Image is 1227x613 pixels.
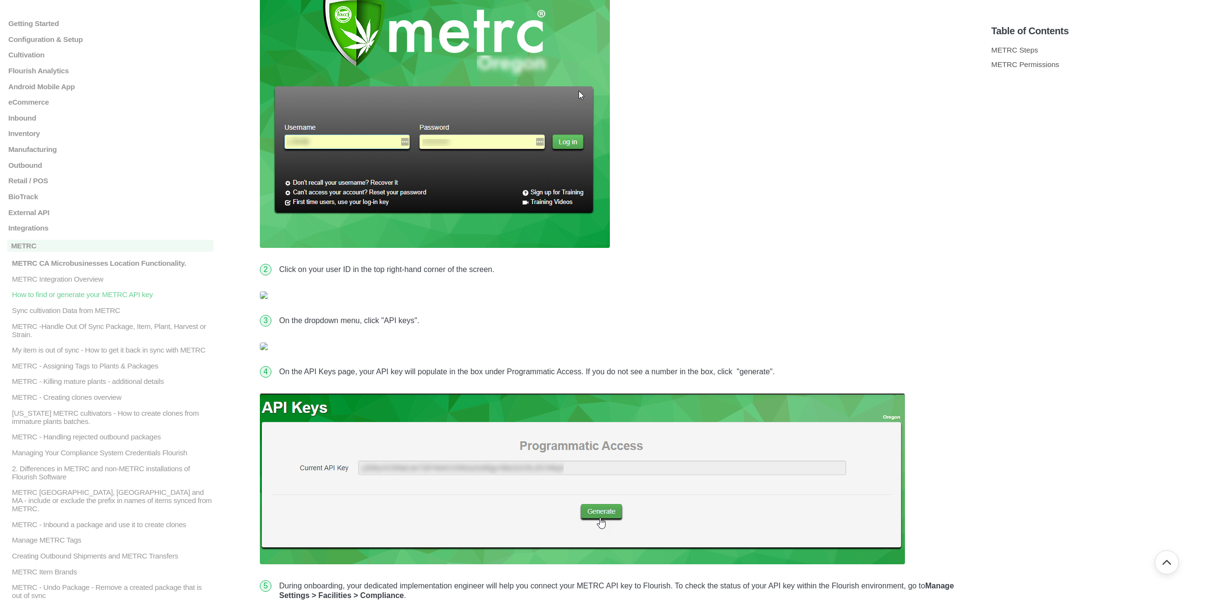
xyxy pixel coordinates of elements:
[7,259,214,267] a: METRC CA Microbusinesses Location Functionality.
[7,275,214,283] a: METRC Integration Overview
[7,488,214,513] a: METRC [GEOGRAPHIC_DATA], [GEOGRAPHIC_DATA] and MA - include or exclude the prefix in names of ite...
[7,464,214,481] a: 2. Differences in METRC and non-METRC installations of Flourish Software
[275,574,967,608] li: During onboarding, your dedicated implementation engineer will help you connect your METRC API ke...
[7,192,214,201] a: BioTrack
[260,394,905,564] img: API+Key+Gen.png
[7,19,214,27] a: Getting Started
[7,409,214,425] a: [US_STATE] METRC cultivators - How to create clones from immature plants batches.
[7,161,214,169] a: Outbound
[7,98,214,106] a: eCommerce
[11,362,214,370] p: METRC - Assigning Tags to Plants & Packages
[7,568,214,576] a: METRC Item Brands
[991,10,1220,599] section: Table of Contents
[11,306,214,314] p: Sync cultivation Data from METRC
[11,433,214,441] p: METRC - Handling rejected outbound packages
[1155,550,1179,574] button: Go back to top of document
[991,26,1220,37] h5: Table of Contents
[7,51,214,59] a: Cultivation
[275,360,967,384] li: On the API Keys page, your API key will populate in the box under Programmatic Access. If you do ...
[7,362,214,370] a: METRC - Assigning Tags to Plants & Packages
[11,583,214,599] p: METRC - Undo Package - Remove a created package that is out of sync
[7,35,214,43] a: Configuration & Setup
[11,378,214,386] p: METRC - Killing mature plants - additional details
[7,520,214,529] a: METRC - Inbound a package and use it to create clones
[11,346,214,354] p: My item is out of sync - How to get it back in sync with METRC
[7,583,214,599] a: METRC - Undo Package - Remove a created package that is out of sync
[7,378,214,386] a: METRC - Killing mature plants - additional details
[7,208,214,217] a: External API
[7,67,214,75] a: Flourish Analytics
[7,322,214,339] a: METRC -Handle Out Of Sync Package, Item, Plant, Harvest or Strain.
[260,291,967,299] img: cloudapp_METRC%20api%20key%20guidance%20002.png
[11,290,214,299] p: How to find or generate your METRC API key
[7,306,214,314] a: Sync cultivation Data from METRC
[7,393,214,401] a: METRC - Creating clones overview
[7,177,214,185] a: Retail / POS
[11,552,214,560] p: Creating Outbound Shipments and METRC Transfers
[279,582,954,599] strong: Manage Settings > Facilities > Compliance
[7,130,214,138] a: Inventory
[7,145,214,153] a: Manufacturing
[11,259,214,267] p: METRC CA Microbusinesses Location Functionality.
[11,568,214,576] p: METRC Item Brands
[7,449,214,457] a: Managing Your Compliance System Credentials Flourish
[260,342,967,350] img: cloudapp_METRC%20api%20key%20guidance%20003.png
[7,346,214,354] a: My item is out of sync - How to get it back in sync with METRC
[11,322,214,339] p: METRC -Handle Out Of Sync Package, Item, Plant, Harvest or Strain.
[275,258,967,282] li: Click on your user ID in the top right-hand corner of the screen.
[7,82,214,91] a: Android Mobile App
[7,114,214,122] a: Inbound
[7,224,214,232] a: Integrations
[11,520,214,529] p: METRC - Inbound a package and use it to create clones
[7,552,214,560] a: Creating Outbound Shipments and METRC Transfers
[7,536,214,545] a: Manage METRC Tags
[7,433,214,441] a: METRC - Handling rejected outbound packages
[991,46,1038,54] a: METRC Steps
[275,309,967,333] li: On the dropdown menu, click "API keys".
[7,290,214,299] a: How to find or generate your METRC API key
[11,488,214,513] p: METRC [GEOGRAPHIC_DATA], [GEOGRAPHIC_DATA] and MA - include or exclude the prefix in names of ite...
[11,409,214,425] p: [US_STATE] METRC cultivators - How to create clones from immature plants batches.
[11,464,214,481] p: 2. Differences in METRC and non-METRC installations of Flourish Software
[11,275,214,283] p: METRC Integration Overview
[11,393,214,401] p: METRC - Creating clones overview
[11,449,214,457] p: Managing Your Compliance System Credentials Flourish
[11,536,214,545] p: Manage METRC Tags
[991,60,1059,68] a: METRC Permissions
[7,240,214,252] a: METRC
